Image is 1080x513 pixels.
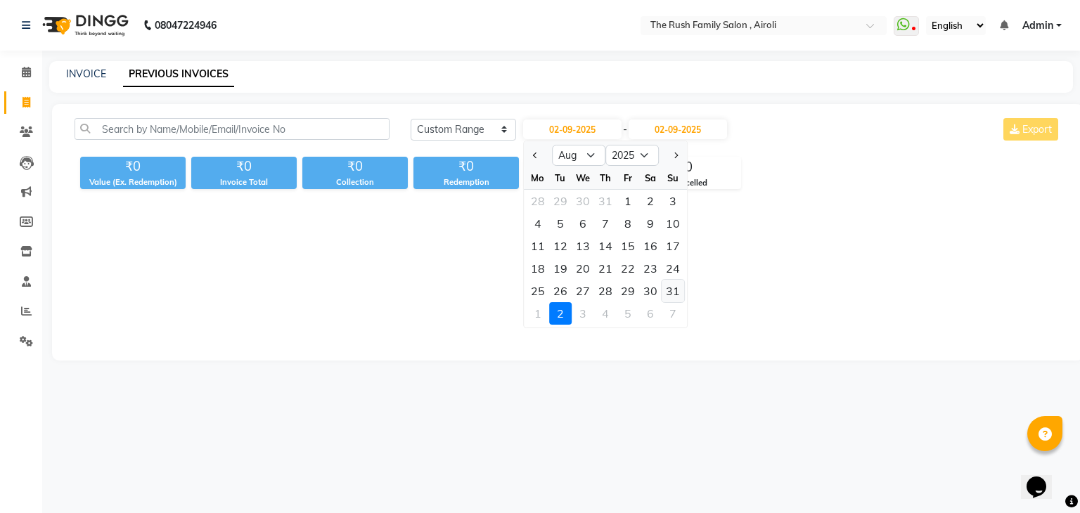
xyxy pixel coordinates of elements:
[80,176,186,188] div: Value (Ex. Redemption)
[572,212,594,235] div: 6
[639,302,662,325] div: Saturday, September 6, 2025
[662,257,684,280] div: Sunday, August 24, 2025
[639,257,662,280] div: Saturday, August 23, 2025
[594,257,617,280] div: 21
[617,302,639,325] div: 5
[527,190,549,212] div: Monday, July 28, 2025
[594,235,617,257] div: Thursday, August 14, 2025
[639,212,662,235] div: 9
[549,280,572,302] div: 26
[617,280,639,302] div: 29
[594,302,617,325] div: Thursday, September 4, 2025
[572,190,594,212] div: Wednesday, July 30, 2025
[636,157,740,177] div: 0
[302,157,408,176] div: ₹0
[572,257,594,280] div: 20
[572,280,594,302] div: Wednesday, August 27, 2025
[549,302,572,325] div: 2
[605,145,659,166] select: Select year
[572,257,594,280] div: Wednesday, August 20, 2025
[549,302,572,325] div: Tuesday, September 2, 2025
[527,257,549,280] div: 18
[594,212,617,235] div: Thursday, August 7, 2025
[572,302,594,325] div: 3
[617,212,639,235] div: Friday, August 8, 2025
[594,190,617,212] div: Thursday, July 31, 2025
[572,212,594,235] div: Wednesday, August 6, 2025
[639,235,662,257] div: 16
[639,212,662,235] div: Saturday, August 9, 2025
[66,67,106,80] a: INVOICE
[617,257,639,280] div: 22
[639,280,662,302] div: 30
[549,212,572,235] div: 5
[527,167,549,189] div: Mo
[549,212,572,235] div: Tuesday, August 5, 2025
[629,119,727,139] input: End Date
[639,235,662,257] div: Saturday, August 16, 2025
[527,212,549,235] div: Monday, August 4, 2025
[549,167,572,189] div: Tu
[1022,18,1053,33] span: Admin
[594,302,617,325] div: 4
[527,302,549,325] div: Monday, September 1, 2025
[662,167,684,189] div: Su
[80,157,186,176] div: ₹0
[594,235,617,257] div: 14
[639,302,662,325] div: 6
[527,212,549,235] div: 4
[617,190,639,212] div: Friday, August 1, 2025
[191,176,297,188] div: Invoice Total
[549,257,572,280] div: Tuesday, August 19, 2025
[572,167,594,189] div: We
[617,235,639,257] div: 15
[527,235,549,257] div: 11
[662,235,684,257] div: 17
[617,190,639,212] div: 1
[639,167,662,189] div: Sa
[572,190,594,212] div: 30
[594,257,617,280] div: Thursday, August 21, 2025
[639,190,662,212] div: Saturday, August 2, 2025
[617,280,639,302] div: Friday, August 29, 2025
[549,190,572,212] div: Tuesday, July 29, 2025
[617,302,639,325] div: Friday, September 5, 2025
[594,280,617,302] div: 28
[36,6,132,45] img: logo
[617,257,639,280] div: Friday, August 22, 2025
[662,280,684,302] div: Sunday, August 31, 2025
[75,118,390,140] input: Search by Name/Mobile/Email/Invoice No
[523,119,622,139] input: Start Date
[527,190,549,212] div: 28
[572,280,594,302] div: 27
[594,190,617,212] div: 31
[549,257,572,280] div: 19
[662,257,684,280] div: 24
[594,212,617,235] div: 7
[572,302,594,325] div: Wednesday, September 3, 2025
[75,206,1061,346] span: Empty list
[549,235,572,257] div: Tuesday, August 12, 2025
[662,280,684,302] div: 31
[639,280,662,302] div: Saturday, August 30, 2025
[529,144,541,167] button: Previous month
[662,190,684,212] div: Sunday, August 3, 2025
[549,190,572,212] div: 29
[639,257,662,280] div: 23
[572,235,594,257] div: 13
[662,235,684,257] div: Sunday, August 17, 2025
[1021,457,1066,499] iframe: chat widget
[662,190,684,212] div: 3
[662,212,684,235] div: 10
[527,302,549,325] div: 1
[662,302,684,325] div: 7
[413,176,519,188] div: Redemption
[662,302,684,325] div: Sunday, September 7, 2025
[594,167,617,189] div: Th
[594,280,617,302] div: Thursday, August 28, 2025
[639,190,662,212] div: 2
[191,157,297,176] div: ₹0
[552,145,605,166] select: Select month
[617,167,639,189] div: Fr
[527,235,549,257] div: Monday, August 11, 2025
